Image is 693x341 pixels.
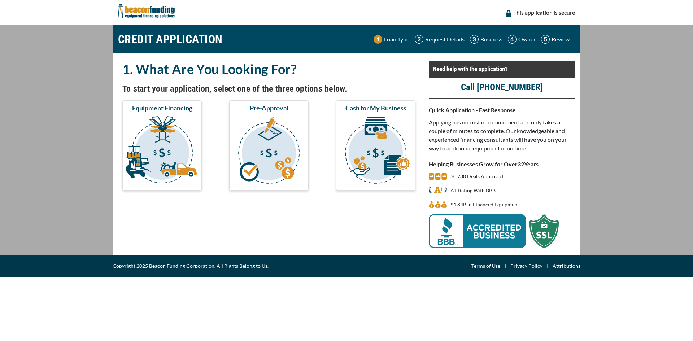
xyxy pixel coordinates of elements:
img: lock icon to convery security [506,10,511,17]
a: Terms of Use [471,262,500,270]
span: Pre-Approval [250,104,288,112]
img: Step 4 [508,35,517,44]
button: Pre-Approval [229,100,309,191]
span: 32 [518,161,524,167]
a: Attributions [553,262,580,270]
img: Pre-Approval [231,115,307,187]
img: Cash for My Business [337,115,414,187]
p: Applying has no cost or commitment and only takes a couple of minutes to complete. Our knowledgea... [429,118,575,153]
h1: CREDIT APPLICATION [118,29,223,50]
p: A+ Rating With BBB [450,186,496,195]
h2: 1. What Are You Looking For? [122,61,415,77]
img: Step 1 [374,35,382,44]
a: Privacy Policy [510,262,542,270]
p: 30,780 Deals Approved [450,172,503,181]
img: BBB Acredited Business and SSL Protection [429,214,559,248]
button: Equipment Financing [122,100,202,191]
p: Request Details [425,35,465,44]
p: Loan Type [384,35,409,44]
button: Cash for My Business [336,100,415,191]
img: Step 2 [415,35,423,44]
p: Quick Application - Fast Response [429,106,575,114]
p: Business [480,35,502,44]
span: | [500,262,510,270]
p: Need help with the application? [433,65,571,73]
p: Owner [518,35,536,44]
img: Equipment Financing [124,115,200,187]
p: This application is secure [513,8,575,17]
p: $1,843,753,590 in Financed Equipment [450,200,519,209]
p: Review [552,35,570,44]
span: Copyright 2025 Beacon Funding Corporation. All Rights Belong to Us. [113,262,269,270]
p: Helping Businesses Grow for Over Years [429,160,575,169]
span: | [542,262,553,270]
span: Cash for My Business [345,104,406,112]
img: Step 5 [541,35,550,44]
a: Call [PHONE_NUMBER] [461,82,543,92]
img: Step 3 [470,35,479,44]
h4: To start your application, select one of the three options below. [122,83,415,95]
span: Equipment Financing [132,104,192,112]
